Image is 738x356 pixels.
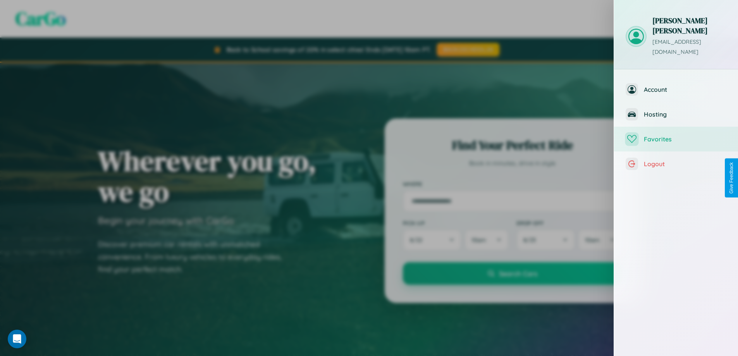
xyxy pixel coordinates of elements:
button: Logout [614,151,738,176]
span: Logout [644,160,726,168]
span: Account [644,86,726,93]
button: Account [614,77,738,102]
h3: [PERSON_NAME] [PERSON_NAME] [652,15,726,36]
p: [EMAIL_ADDRESS][DOMAIN_NAME] [652,37,726,57]
div: Open Intercom Messenger [8,330,26,348]
button: Favorites [614,127,738,151]
div: Give Feedback [729,162,734,194]
button: Hosting [614,102,738,127]
span: Favorites [644,135,726,143]
span: Hosting [644,110,726,118]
